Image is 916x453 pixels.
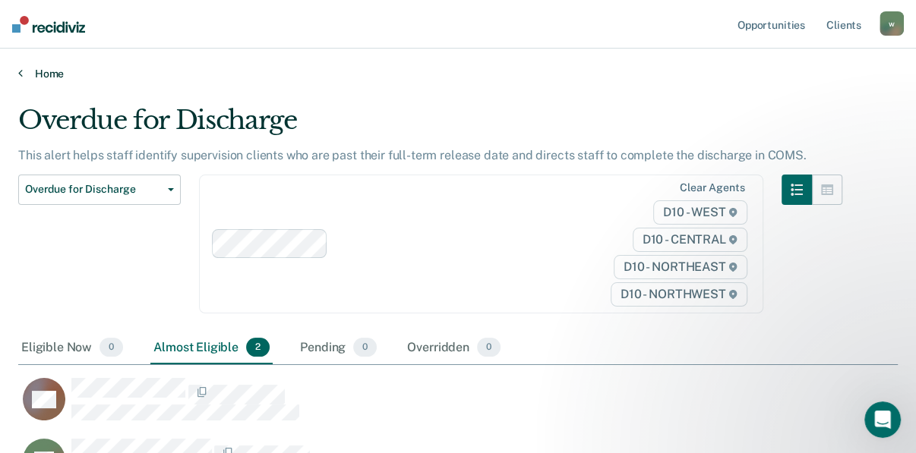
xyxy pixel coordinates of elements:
[653,200,747,225] span: D10 - WEST
[18,67,898,80] a: Home
[18,377,780,438] div: CaseloadOpportunityCell-0490573
[99,338,123,357] span: 0
[150,332,273,365] div: Almost Eligible2
[18,175,181,205] button: Overdue for Discharge
[353,338,377,357] span: 0
[12,16,85,33] img: Recidiviz
[477,338,501,357] span: 0
[611,282,747,307] span: D10 - NORTHWEST
[864,401,901,438] iframe: Intercom live chat
[880,11,904,36] button: w
[404,332,504,365] div: Overridden0
[18,105,842,148] div: Overdue for Discharge
[680,181,744,194] div: Clear agents
[297,332,380,365] div: Pending0
[25,183,162,196] span: Overdue for Discharge
[18,148,807,162] p: This alert helps staff identify supervision clients who are past their full-term release date and...
[246,338,270,357] span: 2
[18,332,126,365] div: Eligible Now0
[633,228,748,252] span: D10 - CENTRAL
[614,255,747,279] span: D10 - NORTHEAST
